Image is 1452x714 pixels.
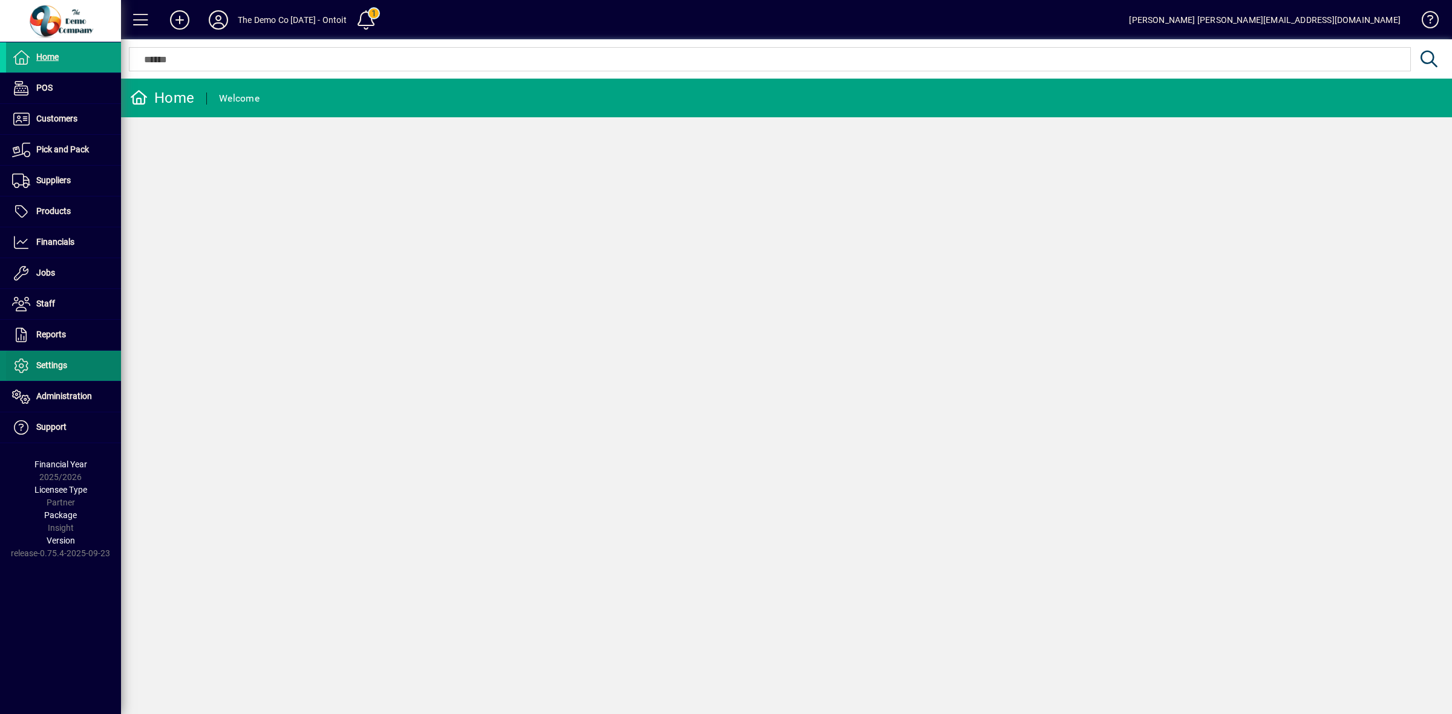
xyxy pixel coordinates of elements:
[6,227,121,258] a: Financials
[6,135,121,165] a: Pick and Pack
[1413,2,1437,42] a: Knowledge Base
[36,237,74,247] span: Financials
[160,9,199,31] button: Add
[6,196,121,227] a: Products
[6,351,121,381] a: Settings
[36,329,66,339] span: Reports
[36,144,89,154] span: Pick and Pack
[6,289,121,319] a: Staff
[36,114,77,123] span: Customers
[199,9,238,31] button: Profile
[238,10,347,30] div: The Demo Co [DATE] - Ontoit
[36,83,53,92] span: POS
[130,88,194,108] div: Home
[6,320,121,350] a: Reports
[44,510,77,520] span: Package
[6,73,121,103] a: POS
[36,360,67,370] span: Settings
[6,166,121,196] a: Suppliers
[6,381,121,412] a: Administration
[36,391,92,401] span: Administration
[36,299,55,308] span: Staff
[6,258,121,288] a: Jobs
[219,89,260,108] div: Welcome
[36,175,71,185] span: Suppliers
[36,268,55,277] span: Jobs
[36,206,71,216] span: Products
[47,536,75,545] span: Version
[36,422,67,432] span: Support
[6,412,121,443] a: Support
[6,104,121,134] a: Customers
[1129,10,1401,30] div: [PERSON_NAME] [PERSON_NAME][EMAIL_ADDRESS][DOMAIN_NAME]
[34,485,87,495] span: Licensee Type
[36,52,59,62] span: Home
[34,459,87,469] span: Financial Year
